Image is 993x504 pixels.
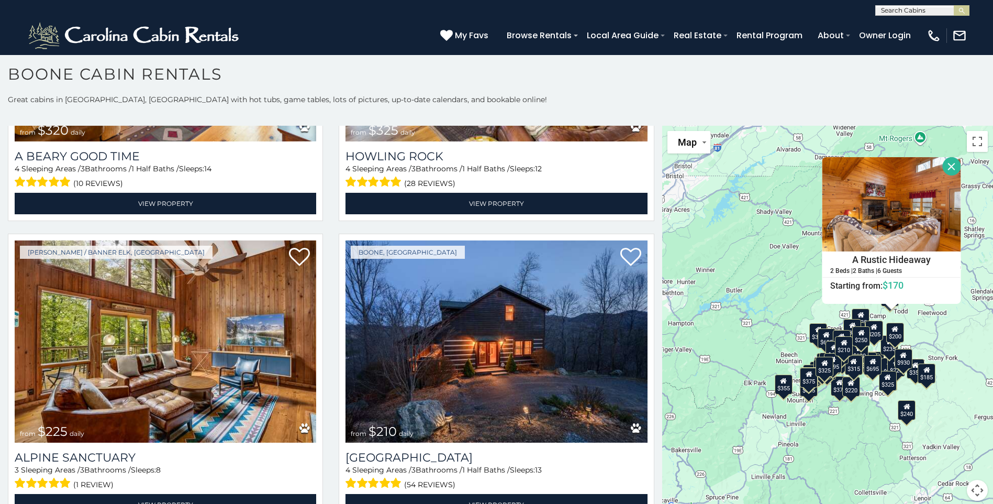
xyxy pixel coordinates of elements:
span: 3 [411,465,416,475]
a: Local Area Guide [582,26,664,45]
span: (28 reviews) [404,177,455,190]
div: $635 [818,328,835,348]
div: $410 [825,341,843,361]
span: daily [400,128,415,136]
h5: 2 Beds | [830,268,853,275]
a: A Rustic Hideaway 2 Beds | 2 Baths | 6 Guests Starting from:$170 [822,251,961,291]
a: A Beary Good Time [15,149,316,163]
span: 4 [345,465,350,475]
div: $355 [775,375,793,395]
span: daily [70,430,84,437]
a: Add to favorites [620,247,641,269]
div: Sleeping Areas / Bathrooms / Sleeps: [15,465,316,491]
div: $200 [886,323,904,343]
span: from [20,128,36,136]
img: Willow Valley View [345,240,647,443]
div: $395 [824,353,842,373]
a: View Property [345,193,647,214]
a: [GEOGRAPHIC_DATA] [345,451,647,465]
img: A Rustic Hideaway [822,157,961,251]
a: Owner Login [854,26,916,45]
a: Browse Rentals [501,26,577,45]
h3: Willow Valley View [345,451,647,465]
div: $240 [898,400,916,420]
img: mail-regular-white.png [952,28,967,43]
a: Real Estate [668,26,727,45]
div: Sleeping Areas / Bathrooms / Sleeps: [345,465,647,491]
span: 12 [535,164,542,173]
span: (54 reviews) [404,478,455,491]
a: My Favs [440,29,491,42]
span: 8 [156,465,161,475]
div: $375 [800,368,818,388]
span: $325 [369,123,398,138]
span: 13 [535,465,542,475]
span: 3 [81,164,85,173]
span: 3 [15,465,19,475]
div: $375 [830,376,848,396]
span: 1 Half Baths / [131,164,179,173]
span: daily [71,128,85,136]
div: $205 [865,321,883,341]
div: $355 [907,359,924,379]
div: $220 [842,377,860,397]
a: Add to favorites [289,247,310,269]
div: $380 [866,352,884,371]
h5: 2 Baths | [853,268,877,275]
span: 1 Half Baths / [462,465,510,475]
div: $250 [852,326,870,346]
span: from [351,128,366,136]
a: Rental Program [731,26,808,45]
div: $350 [879,371,897,391]
div: Sleeping Areas / Bathrooms / Sleeps: [15,163,316,190]
div: $325 [878,371,896,391]
h6: Starting from: [822,280,960,291]
img: phone-regular-white.png [927,28,941,43]
button: Close [942,157,961,176]
div: $305 [803,365,821,385]
a: Howling Rock [345,149,647,163]
span: 3 [80,465,84,475]
span: daily [399,430,414,437]
button: Toggle fullscreen view [967,131,988,152]
a: Boone, [GEOGRAPHIC_DATA] [351,246,465,259]
div: $235 [880,335,898,355]
span: 3 [411,164,416,173]
h5: 6 Guests [877,268,902,275]
span: (1 review) [73,478,114,491]
div: $565 [833,330,851,350]
span: from [351,430,366,437]
div: $210 [835,336,853,356]
div: $695 [864,355,882,375]
span: 4 [15,164,19,173]
span: My Favs [455,29,488,42]
button: Map camera controls [967,480,988,501]
div: $305 [809,323,827,343]
span: from [20,430,36,437]
div: $320 [843,319,861,339]
span: $210 [369,424,397,439]
span: $170 [883,280,903,291]
a: About [812,26,849,45]
div: $185 [918,364,935,384]
span: $225 [38,424,68,439]
a: Alpine Sanctuary [15,451,316,465]
div: $315 [844,355,862,375]
span: (10 reviews) [73,177,123,190]
div: $300 [800,367,818,387]
span: 4 [345,164,350,173]
span: 1 Half Baths / [462,164,510,173]
div: $930 [895,349,912,369]
img: White-1-2.png [26,20,243,51]
a: [PERSON_NAME] / Banner Elk, [GEOGRAPHIC_DATA] [20,246,213,259]
div: $220 [887,357,905,377]
div: $525 [852,309,869,328]
h4: A Rustic Hideaway [822,252,960,268]
button: Change map style [667,131,710,154]
div: Sleeping Areas / Bathrooms / Sleeps: [345,163,647,190]
span: 14 [204,164,211,173]
a: Willow Valley View from $210 daily [345,240,647,443]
